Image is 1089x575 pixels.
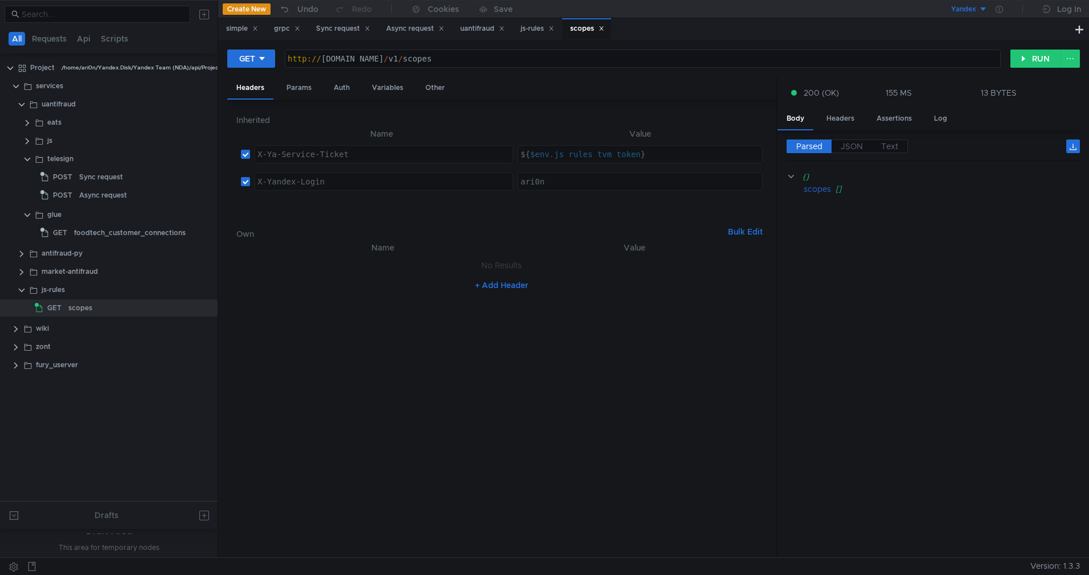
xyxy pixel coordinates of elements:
[460,23,505,35] div: uantifraud
[513,127,767,141] th: Value
[521,23,554,35] div: js-rules
[881,141,898,151] span: Text
[227,50,275,68] button: GET
[47,206,62,223] div: glue
[62,59,220,76] div: /home/ari0n/Yandex.Disk/Yandex Team (NDA)/api/Project
[326,1,380,18] button: Redo
[28,32,70,46] button: Requests
[9,32,25,46] button: All
[481,260,522,270] nz-embed-empty: No Results
[796,141,822,151] span: Parsed
[236,113,767,127] h6: Inherited
[239,52,255,65] div: GET
[386,23,444,35] div: Async request
[36,77,63,95] div: services
[316,23,370,35] div: Sync request
[53,187,72,204] span: POST
[53,169,72,186] span: POST
[42,245,83,262] div: antifraud-py
[416,77,454,98] div: Other
[470,278,533,292] button: + Add Header
[74,224,186,241] div: foodtech_customer_connections
[236,227,723,241] h6: Own
[363,77,412,98] div: Variables
[79,169,123,186] div: Sync request
[867,108,921,129] div: Assertions
[841,141,863,151] span: JSON
[277,77,321,98] div: Params
[777,108,813,130] div: Body
[47,114,62,131] div: eats
[494,5,513,13] div: Save
[36,320,49,337] div: wiki
[97,32,132,46] button: Scripts
[817,108,863,129] div: Headers
[53,224,67,241] span: GET
[297,2,318,16] div: Undo
[836,183,1066,195] div: []
[42,96,76,113] div: uantifraud
[428,2,459,16] div: Cookies
[36,356,78,373] div: fury_userver
[804,183,831,195] div: scopes
[1030,558,1080,574] span: Version: 1.3.3
[325,77,359,98] div: Auth
[47,299,62,317] span: GET
[73,32,94,46] button: Api
[1057,2,1081,16] div: Log In
[250,127,513,141] th: Name
[570,23,604,35] div: scopes
[1010,50,1061,68] button: RUN
[274,23,300,35] div: grpc
[255,241,511,254] th: Name
[42,263,98,280] div: market-antifraud
[95,508,118,522] div: Drafts
[47,132,52,149] div: js
[223,3,271,15] button: Create New
[79,187,127,204] div: Async request
[511,241,758,254] th: Value
[951,4,976,15] div: Yandex
[886,88,912,98] div: 155 MS
[22,8,183,20] input: Search...
[723,225,767,239] button: Bulk Edit
[803,170,1064,183] div: {}
[226,23,258,35] div: simple
[804,87,839,99] span: 200 (OK)
[981,88,1017,98] div: 13 BYTES
[30,59,55,76] div: Project
[352,2,372,16] div: Redo
[47,150,73,167] div: telesign
[42,281,65,298] div: js-rules
[227,77,273,100] div: Headers
[271,1,326,18] button: Undo
[68,299,92,317] div: scopes
[36,338,51,355] div: zont
[925,108,956,129] div: Log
